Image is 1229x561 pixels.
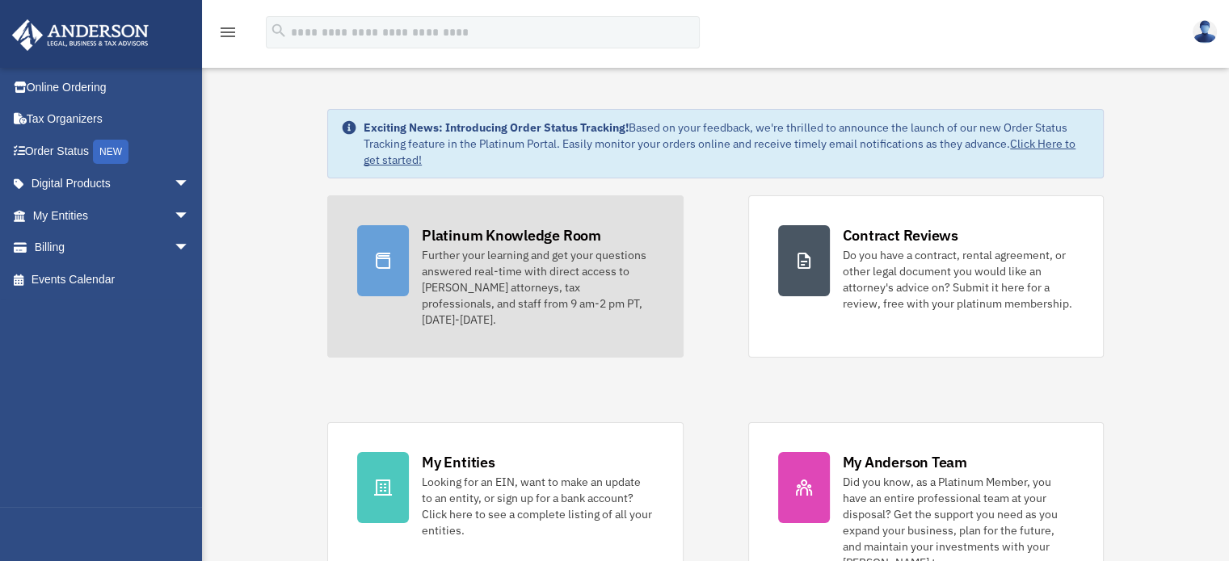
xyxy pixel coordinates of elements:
div: My Anderson Team [843,452,967,472]
div: Platinum Knowledge Room [422,225,601,245]
a: Tax Organizers [11,103,214,136]
img: Anderson Advisors Platinum Portal [7,19,154,51]
a: Events Calendar [11,263,214,295]
div: Contract Reviews [843,225,958,245]
span: arrow_drop_down [174,199,206,232]
div: My Entities [422,452,495,472]
div: Looking for an EIN, want to make an update to an entity, or sign up for a bank account? Click her... [422,474,653,538]
strong: Exciting News: Introducing Order Status Tracking! [364,120,629,135]
i: menu [218,23,238,42]
div: Further your learning and get your questions answered real-time with direct access to [PERSON_NAM... [422,247,653,328]
img: User Pic [1193,20,1217,44]
a: Billingarrow_drop_down [11,232,214,264]
span: arrow_drop_down [174,232,206,265]
a: Digital Productsarrow_drop_down [11,168,214,200]
div: Based on your feedback, we're thrilled to announce the launch of our new Order Status Tracking fe... [364,119,1090,168]
a: Order StatusNEW [11,135,214,168]
a: Online Ordering [11,71,214,103]
div: Do you have a contract, rental agreement, or other legal document you would like an attorney's ad... [843,247,1074,312]
span: arrow_drop_down [174,168,206,201]
a: menu [218,28,238,42]
a: Contract Reviews Do you have a contract, rental agreement, or other legal document you would like... [748,195,1104,358]
a: Platinum Knowledge Room Further your learning and get your questions answered real-time with dire... [327,195,683,358]
i: search [270,22,288,40]
a: Click Here to get started! [364,136,1075,167]
a: My Entitiesarrow_drop_down [11,199,214,232]
div: NEW [93,140,128,164]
